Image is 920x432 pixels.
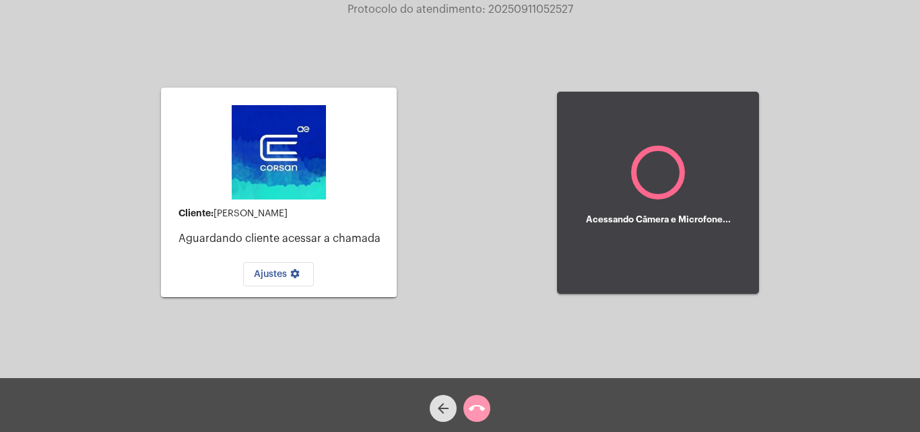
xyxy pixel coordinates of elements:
p: Aguardando cliente acessar a chamada [178,233,386,245]
button: Ajustes [243,262,314,286]
h5: Acessando Câmera e Microfone... [586,215,731,224]
mat-icon: settings [287,268,303,284]
img: d4669ae0-8c07-2337-4f67-34b0df7f5ae4.jpeg [232,105,326,199]
span: Protocolo do atendimento: 20250911052527 [348,4,573,15]
div: [PERSON_NAME] [178,208,386,219]
mat-icon: arrow_back [435,400,451,416]
span: Ajustes [254,270,303,279]
strong: Cliente: [178,208,213,218]
mat-icon: call_end [469,400,485,416]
